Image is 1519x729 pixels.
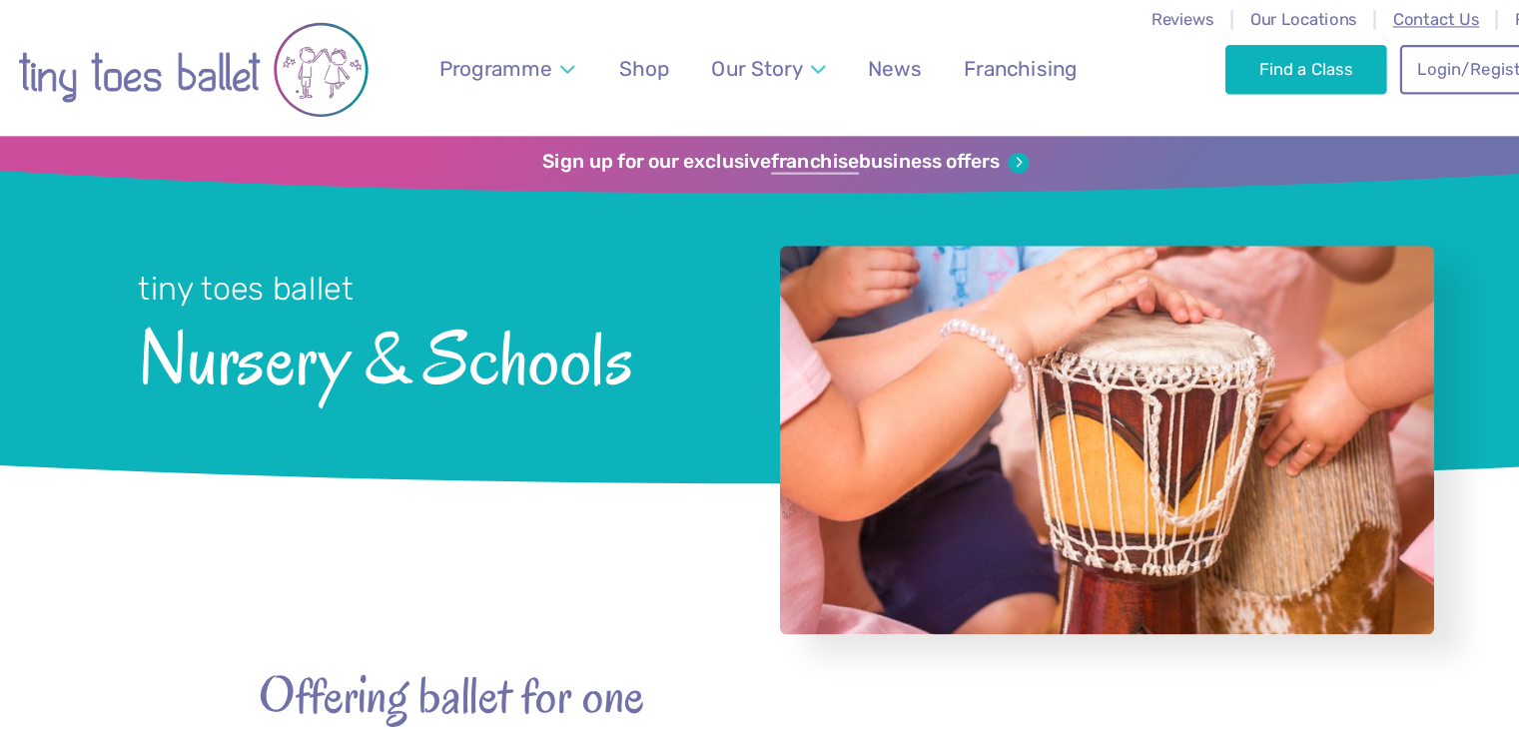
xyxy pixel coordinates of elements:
img: tiny toes ballet [61,13,380,114]
a: FAQs [1423,9,1459,27]
span: News [834,51,883,74]
span: Programme [444,51,547,74]
strong: franchise [746,137,826,159]
a: Login/Register [1318,41,1458,85]
a: Programme [434,39,577,86]
a: Our Locations [1181,9,1279,27]
span: Nursery & Schools [171,283,701,364]
a: Sign up for our exclusivefranchisebusiness offers [538,137,981,159]
a: Franchising [912,39,1034,86]
a: Shop [598,39,663,86]
span: Our Story [692,51,775,74]
span: Franchising [922,51,1025,74]
a: News [825,39,893,86]
small: tiny toes ballet [171,246,367,280]
a: Find a Class [1159,41,1306,85]
span: Shop [608,51,654,74]
a: Reviews [1092,9,1149,27]
a: Our Story [682,39,805,86]
a: Contact Us [1311,9,1390,27]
